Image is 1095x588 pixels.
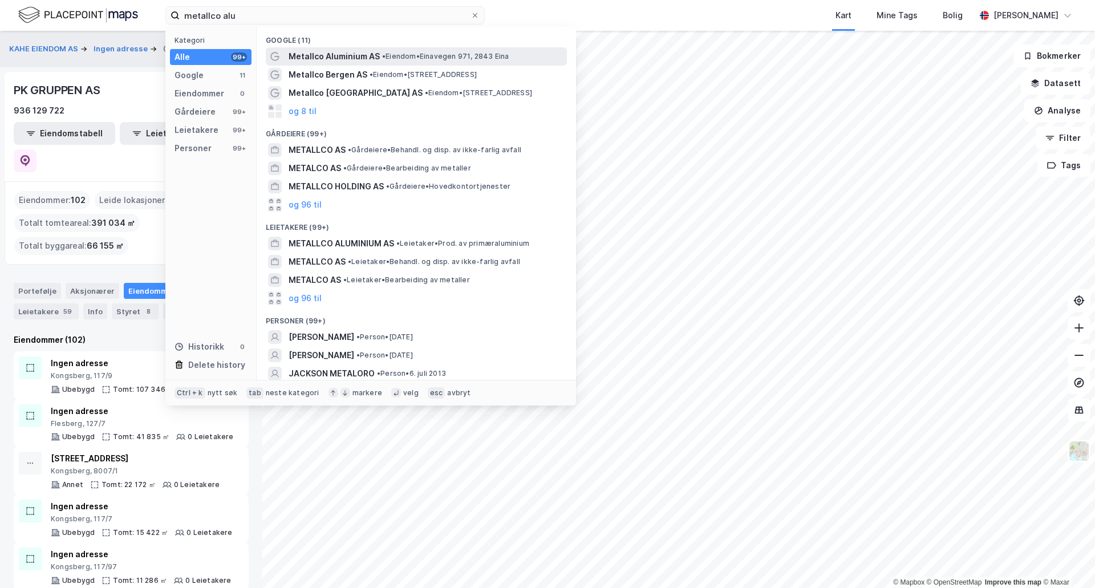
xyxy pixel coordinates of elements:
[348,257,351,266] span: •
[163,303,246,319] div: Transaksjoner
[386,182,390,190] span: •
[257,120,576,141] div: Gårdeiere (99+)
[927,578,982,586] a: OpenStreetMap
[289,255,346,269] span: METALLCO AS
[94,43,150,55] button: Ingen adresse
[185,576,231,585] div: 0 Leietakere
[403,388,419,398] div: velg
[51,419,234,428] div: Flesberg, 127/7
[208,388,238,398] div: nytt søk
[343,164,347,172] span: •
[62,528,95,537] div: Ubebygd
[289,330,354,344] span: [PERSON_NAME]
[51,548,232,561] div: Ingen adresse
[893,578,924,586] a: Mapbox
[356,351,360,359] span: •
[1036,127,1090,149] button: Filter
[289,143,346,157] span: METALLCO AS
[396,239,529,248] span: Leietaker • Prod. av primæraluminium
[14,104,64,117] div: 936 129 722
[356,351,413,360] span: Person • [DATE]
[188,432,233,441] div: 0 Leietakere
[18,5,138,25] img: logo.f888ab2527a4732fd821a326f86c7f29.svg
[51,356,238,370] div: Ingen adresse
[425,88,428,97] span: •
[62,480,83,489] div: Annet
[396,239,400,248] span: •
[289,104,317,118] button: og 8 til
[14,303,79,319] div: Leietakere
[51,562,232,571] div: Kongsberg, 117/97
[14,81,102,99] div: PK GRUPPEN AS
[51,467,220,476] div: Kongsberg, 8007/1
[175,87,224,100] div: Eiendommer
[289,291,322,305] button: og 96 til
[175,141,212,155] div: Personer
[352,388,382,398] div: markere
[943,9,963,22] div: Bolig
[289,348,354,362] span: [PERSON_NAME]
[112,303,159,319] div: Styret
[289,237,394,250] span: METALLCO ALUMINIUM AS
[238,89,247,98] div: 0
[175,340,224,354] div: Historikk
[62,576,95,585] div: Ubebygd
[231,144,247,153] div: 99+
[83,303,107,319] div: Info
[257,27,576,47] div: Google (11)
[188,358,245,372] div: Delete history
[102,480,156,489] div: Tomt: 22 172 ㎡
[14,283,61,299] div: Portefølje
[9,43,80,55] button: KAHE EIENDOM AS
[289,180,384,193] span: METALLCO HOLDING AS
[174,480,220,489] div: 0 Leietakere
[343,275,470,285] span: Leietaker • Bearbeiding av metaller
[113,576,167,585] div: Tomt: 11 286 ㎡
[62,432,95,441] div: Ubebygd
[289,86,423,100] span: Metallco [GEOGRAPHIC_DATA] AS
[356,332,360,341] span: •
[246,387,263,399] div: tab
[175,50,190,64] div: Alle
[14,214,140,232] div: Totalt tomteareal :
[113,528,168,537] div: Tomt: 15 422 ㎡
[1068,440,1090,462] img: Z
[231,107,247,116] div: 99+
[348,145,351,154] span: •
[51,452,220,465] div: [STREET_ADDRESS]
[87,239,124,253] span: 66 155 ㎡
[51,500,233,513] div: Ingen adresse
[120,122,221,145] button: Leietakertabell
[348,257,520,266] span: Leietaker • Behandl. og disp. av ikke-farlig avfall
[257,214,576,234] div: Leietakere (99+)
[163,42,197,56] div: Gårdeier
[14,333,249,347] div: Eiendommer (102)
[343,275,347,284] span: •
[91,216,135,230] span: 391 034 ㎡
[175,123,218,137] div: Leietakere
[143,306,154,317] div: 8
[51,371,238,380] div: Kongsberg, 117/9
[1013,44,1090,67] button: Bokmerker
[1037,154,1090,177] button: Tags
[113,385,174,394] div: Tomt: 107 346 ㎡
[425,88,532,98] span: Eiendom • [STREET_ADDRESS]
[113,432,169,441] div: Tomt: 41 835 ㎡
[51,514,233,524] div: Kongsberg, 117/7
[62,385,95,394] div: Ubebygd
[14,237,128,255] div: Totalt byggareal :
[14,191,90,209] div: Eiendommer :
[377,369,446,378] span: Person • 6. juli 2013
[289,198,322,212] button: og 96 til
[289,161,341,175] span: METALCO AS
[386,182,510,191] span: Gårdeiere • Hovedkontortjenester
[370,70,373,79] span: •
[66,283,119,299] div: Aksjonærer
[175,68,204,82] div: Google
[370,70,477,79] span: Eiendom • [STREET_ADDRESS]
[289,273,341,287] span: METALCO AS
[985,578,1041,586] a: Improve this map
[1021,72,1090,95] button: Datasett
[14,122,115,145] button: Eiendomstabell
[343,164,471,173] span: Gårdeiere • Bearbeiding av metaller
